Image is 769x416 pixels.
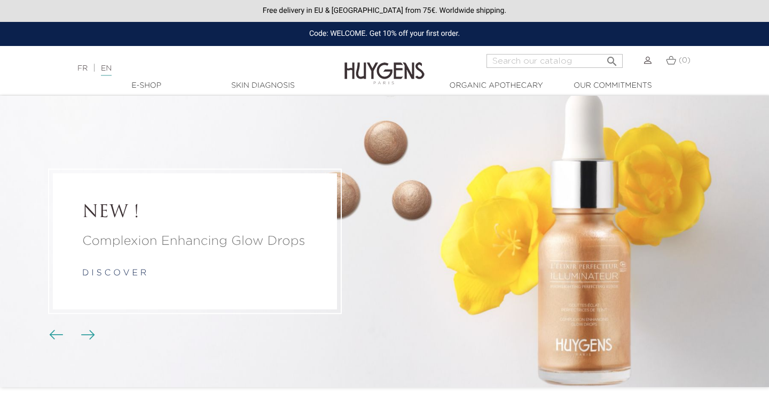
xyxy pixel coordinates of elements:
[53,327,88,343] div: Carousel buttons
[486,54,623,68] input: Search
[101,65,112,76] a: EN
[679,57,690,64] span: (0)
[82,203,308,224] a: NEW !
[209,80,316,91] a: Skin Diagnosis
[93,80,200,91] a: E-Shop
[82,269,146,278] a: d i s c o v e r
[602,51,622,65] button: 
[82,232,308,251] a: Complexion Enhancing Glow Drops
[344,45,425,86] img: Huygens
[559,80,666,91] a: Our commitments
[606,52,618,65] i: 
[443,80,550,91] a: Organic Apothecary
[72,62,312,75] div: |
[77,65,88,72] a: FR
